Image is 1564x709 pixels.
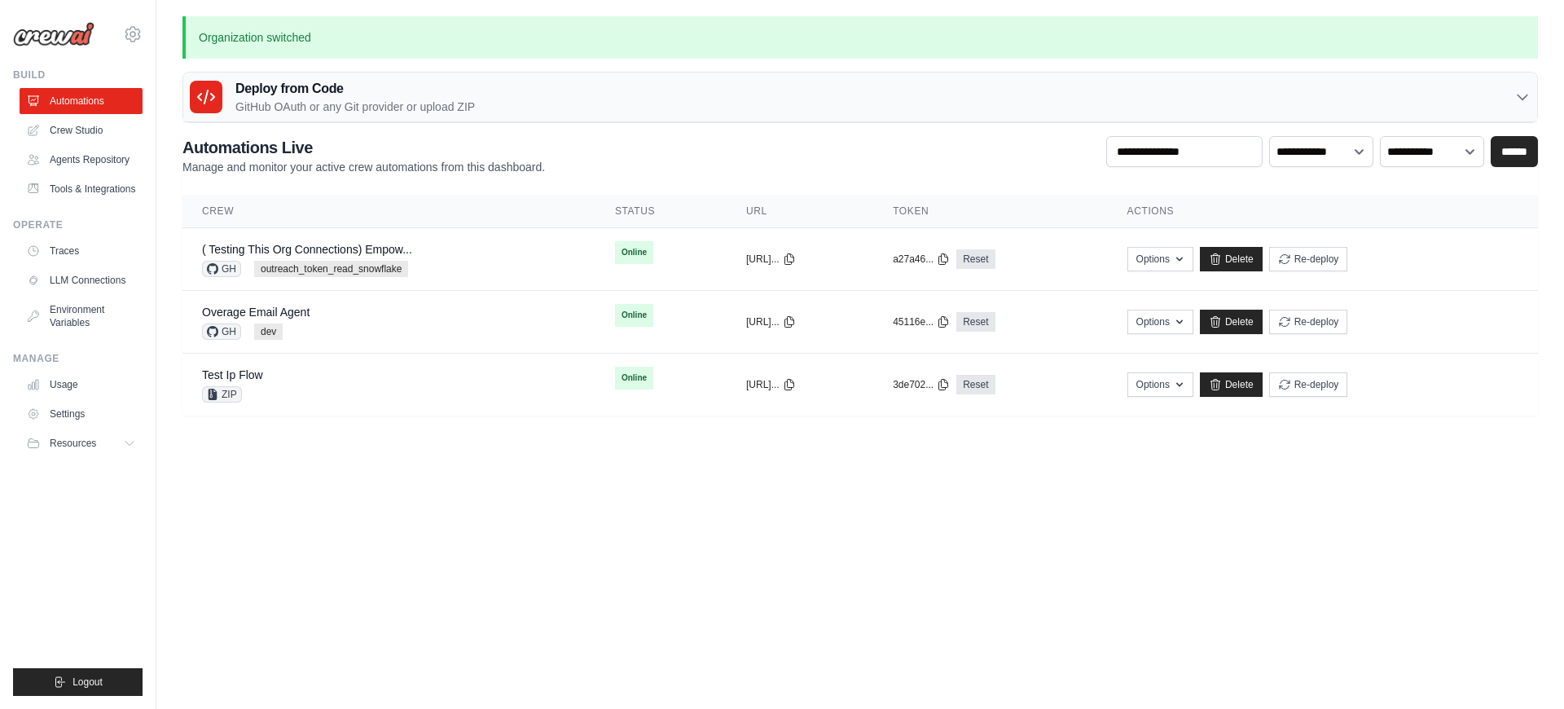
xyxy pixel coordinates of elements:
[13,668,143,696] button: Logout
[1269,372,1348,397] button: Re-deploy
[595,195,727,228] th: Status
[182,195,595,228] th: Crew
[20,176,143,202] a: Tools & Integrations
[615,304,653,327] span: Online
[893,253,950,266] button: a27a46...
[956,312,995,332] a: Reset
[235,99,475,115] p: GitHub OAuth or any Git provider or upload ZIP
[72,676,103,689] span: Logout
[50,437,96,450] span: Resources
[956,249,995,269] a: Reset
[20,401,143,427] a: Settings
[182,159,545,175] p: Manage and monitor your active crew automations from this dashboard.
[20,117,143,143] a: Crew Studio
[893,378,950,391] button: 3de702...
[1127,310,1193,334] button: Options
[1269,310,1348,334] button: Re-deploy
[1127,247,1193,271] button: Options
[20,297,143,336] a: Environment Variables
[727,195,873,228] th: URL
[182,136,545,159] h2: Automations Live
[893,315,950,328] button: 45116e...
[20,88,143,114] a: Automations
[20,372,143,398] a: Usage
[20,238,143,264] a: Traces
[202,261,241,277] span: GH
[254,261,408,277] span: outreach_token_read_snowflake
[202,324,241,340] span: GH
[202,368,263,381] a: Test Ip Flow
[1200,247,1263,271] a: Delete
[1200,372,1263,397] a: Delete
[13,218,143,231] div: Operate
[254,324,283,340] span: dev
[956,375,995,394] a: Reset
[235,79,475,99] h3: Deploy from Code
[1108,195,1538,228] th: Actions
[873,195,1107,228] th: Token
[1200,310,1263,334] a: Delete
[20,430,143,456] button: Resources
[13,352,143,365] div: Manage
[615,367,653,390] span: Online
[202,243,412,256] a: ( Testing This Org Connections) Empow...
[1269,247,1348,271] button: Re-deploy
[1483,631,1564,709] iframe: Chat Widget
[20,147,143,173] a: Agents Repository
[615,241,653,264] span: Online
[20,267,143,293] a: LLM Connections
[202,386,242,403] span: ZIP
[202,306,310,319] a: Overage Email Agent
[1127,372,1193,397] button: Options
[182,16,1538,59] p: Organization switched
[13,22,94,46] img: Logo
[13,68,143,81] div: Build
